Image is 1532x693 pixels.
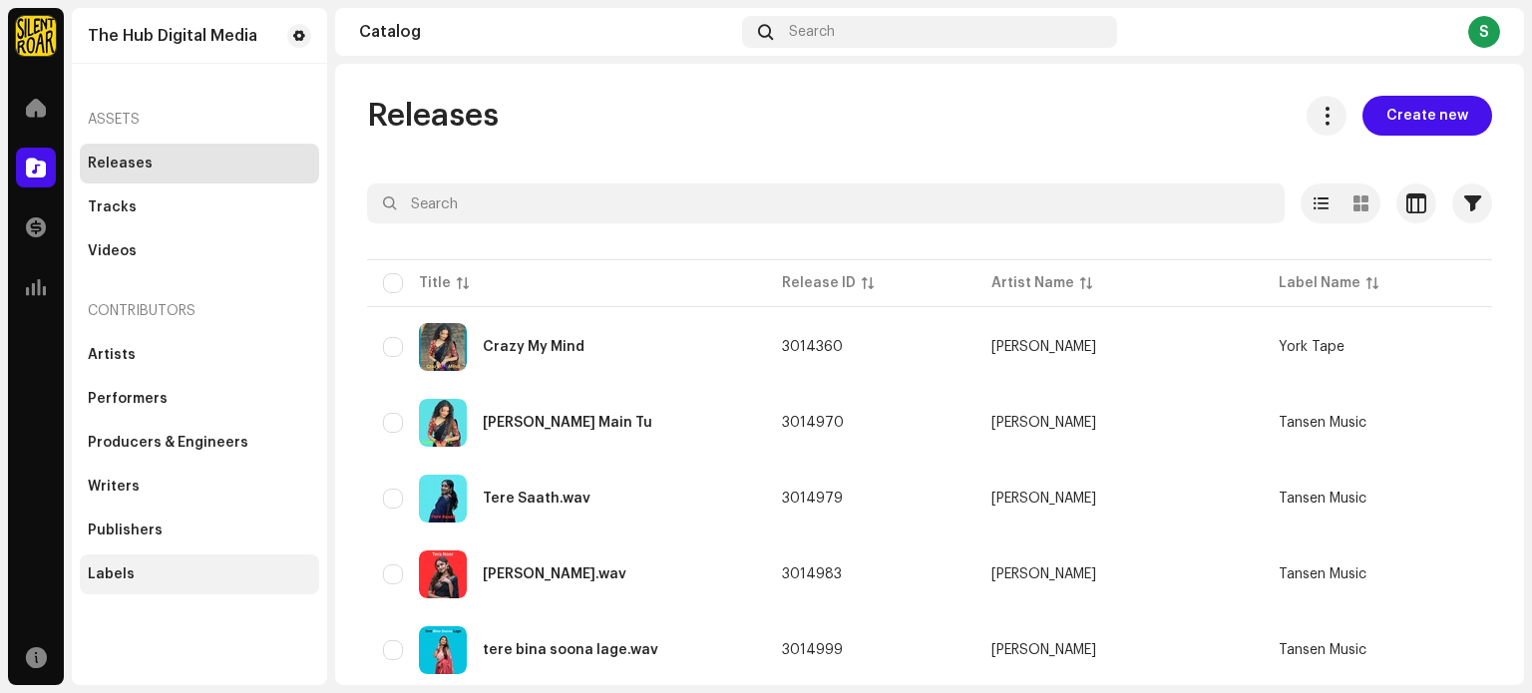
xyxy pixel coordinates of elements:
[16,16,56,56] img: fcfd72e7-8859-4002-b0df-9a7058150634
[80,467,319,507] re-m-nav-item: Writers
[88,391,168,407] div: Performers
[991,273,1074,293] div: Artist Name
[80,144,319,183] re-m-nav-item: Releases
[419,475,467,522] img: 3494f195-05eb-48fd-9f4b-fc2525b74869
[88,347,136,363] div: Artists
[419,550,467,598] img: a927eb56-d43e-4bbf-afe2-16d4b2579d84
[88,566,135,582] div: Labels
[991,492,1096,506] div: [PERSON_NAME]
[1386,96,1468,136] span: Create new
[88,522,163,538] div: Publishers
[789,24,835,40] span: Search
[80,231,319,271] re-m-nav-item: Videos
[483,340,584,354] div: Crazy My Mind
[483,567,626,581] div: Tera Noor.wav
[88,435,248,451] div: Producers & Engineers
[483,492,590,506] div: Tere Saath.wav
[991,643,1247,657] span: Nitesh yadav
[419,399,467,447] img: 0fa9ec43-2fba-4139-82e4-4784c4e4579e
[80,554,319,594] re-m-nav-item: Labels
[80,287,319,335] re-a-nav-header: Contributors
[367,183,1285,223] input: Search
[483,416,652,430] div: Sanson Main Tu
[991,416,1096,430] div: [PERSON_NAME]
[483,643,658,657] div: tere bina soona lage.wav
[782,273,856,293] div: Release ID
[80,96,319,144] re-a-nav-header: Assets
[1279,643,1366,657] span: Tansen Music
[782,643,843,657] span: 3014999
[1279,340,1344,354] span: York Tape
[991,416,1247,430] span: Raj Kumar
[80,379,319,419] re-m-nav-item: Performers
[80,187,319,227] re-m-nav-item: Tracks
[419,323,467,371] img: 1c15531d-c122-4872-a066-fa4d0a386324
[88,199,137,215] div: Tracks
[80,423,319,463] re-m-nav-item: Producers & Engineers
[991,567,1247,581] span: Raj Kumar
[1279,492,1366,506] span: Tansen Music
[991,492,1247,506] span: Raj Kumar
[88,156,153,172] div: Releases
[367,96,499,136] span: Releases
[991,567,1096,581] div: [PERSON_NAME]
[80,335,319,375] re-m-nav-item: Artists
[782,340,843,354] span: 3014360
[88,243,137,259] div: Videos
[1279,567,1366,581] span: Tansen Music
[88,28,257,44] div: The Hub Digital Media
[991,340,1247,354] span: sam samuel
[88,479,140,495] div: Writers
[80,511,319,550] re-m-nav-item: Publishers
[359,24,734,40] div: Catalog
[782,416,844,430] span: 3014970
[1279,273,1360,293] div: Label Name
[1279,416,1366,430] span: Tansen Music
[1468,16,1500,48] div: S
[782,567,842,581] span: 3014983
[991,643,1096,657] div: [PERSON_NAME]
[1362,96,1492,136] button: Create new
[782,492,843,506] span: 3014979
[419,626,467,674] img: 459f9024-baf3-481a-96ad-c2cbb7b64974
[991,340,1096,354] div: [PERSON_NAME]
[419,273,451,293] div: Title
